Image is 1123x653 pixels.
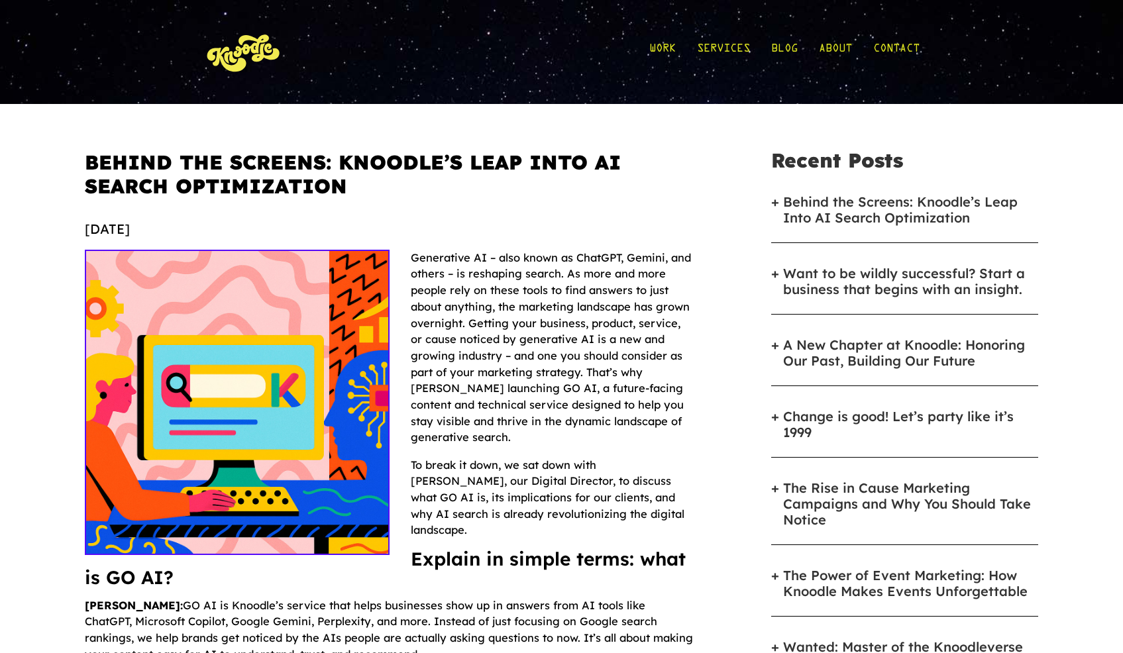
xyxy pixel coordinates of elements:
a: The Rise in Cause Marketing Campaigns and Why You Should Take Notice [783,480,1038,528]
a: Change is good! Let’s party like it’s 1999 [783,409,1038,440]
strong: [PERSON_NAME]: [85,599,183,612]
div: [DATE] [85,219,696,239]
p: Generative AI – also known as ChatGPT, Gemini, and others – is reshaping search. As more and more... [85,250,696,457]
a: Contact [873,21,920,83]
img: KnoLogo(yellow) [204,21,284,83]
a: Work [649,21,676,83]
h1: Behind the Screens: Knoodle’s Leap Into AI Search Optimization [85,150,696,209]
h5: Recent Posts [771,150,1038,181]
a: Services [697,21,750,83]
h2: Explain in simple terms: what is GO AI? [85,550,696,597]
a: A New Chapter at Knoodle: Honoring Our Past, Building Our Future [783,337,1038,369]
a: Want to be wildly successful? Start a business that begins with an insight. [783,266,1038,297]
a: Behind the Screens: Knoodle’s Leap Into AI Search Optimization [783,194,1038,226]
p: To break it down, we sat down with [PERSON_NAME], our Digital Director, to discuss what GO AI is,... [85,457,696,550]
a: Blog [771,21,798,83]
a: About [819,21,852,83]
a: The Power of Event Marketing: How Knoodle Makes Events Unforgettable [783,568,1038,599]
